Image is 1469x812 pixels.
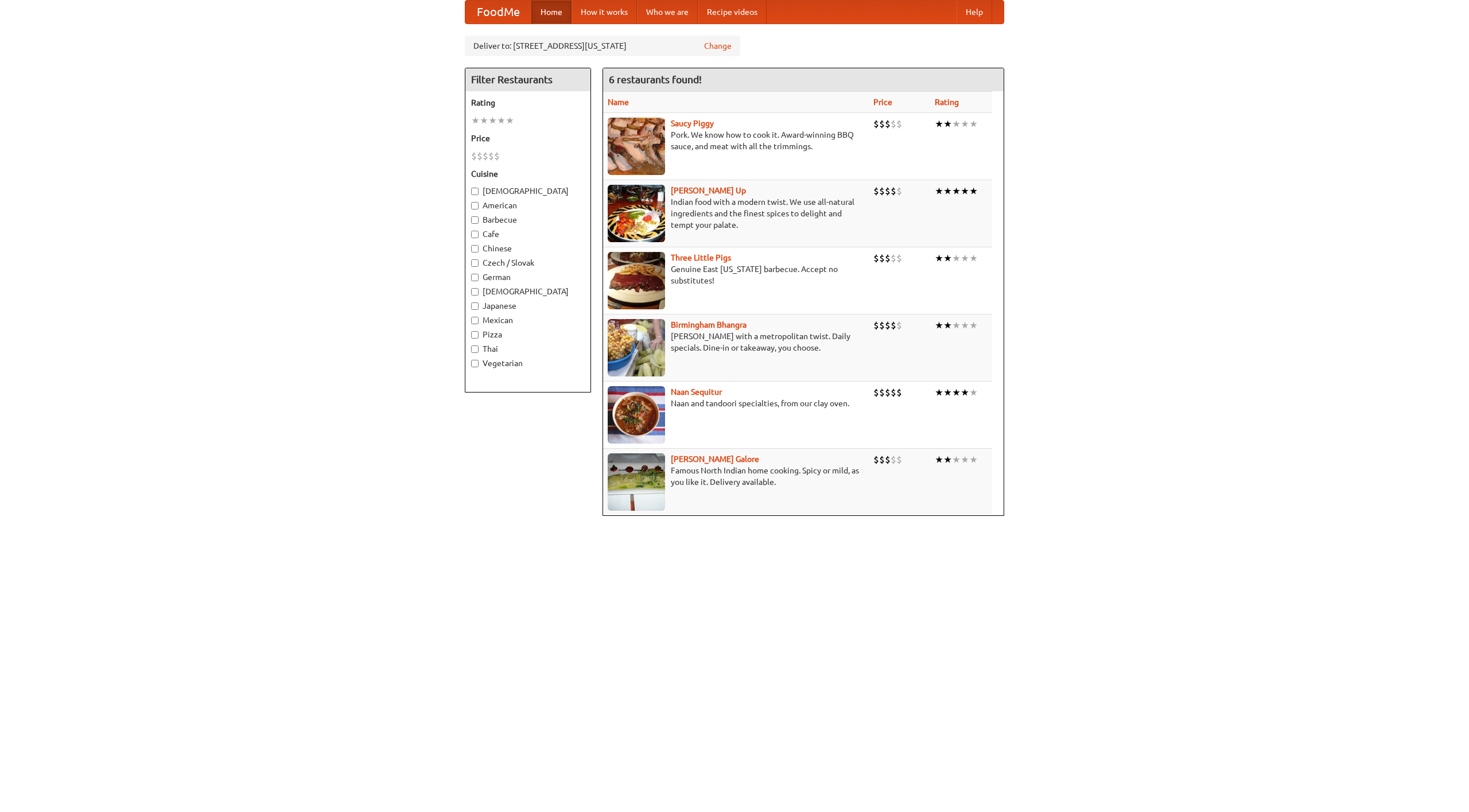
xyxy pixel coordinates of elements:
[471,274,479,281] input: German
[608,386,665,444] img: naansequitur.jpg
[471,302,479,310] input: Japanese
[891,252,896,265] li: $
[896,386,902,399] li: $
[471,358,585,369] label: Vegetarian
[608,185,665,242] img: curryup.jpg
[471,329,585,340] label: Pizza
[957,1,992,24] a: Help
[671,253,731,262] a: Three Little Pigs
[885,319,891,332] li: $
[873,185,879,197] li: $
[488,114,497,127] li: ★
[935,252,943,265] li: ★
[896,118,902,130] li: $
[471,168,585,180] h5: Cuisine
[483,150,488,162] li: $
[471,200,585,211] label: American
[969,386,978,399] li: ★
[969,252,978,265] li: ★
[471,245,479,252] input: Chinese
[943,386,952,399] li: ★
[961,185,969,197] li: ★
[891,118,896,130] li: $
[873,453,879,466] li: $
[471,300,585,312] label: Japanese
[891,453,896,466] li: $
[873,98,892,107] a: Price
[879,386,885,399] li: $
[506,114,514,127] li: ★
[480,114,488,127] li: ★
[471,150,477,162] li: $
[935,185,943,197] li: ★
[471,97,585,108] h5: Rating
[471,288,479,296] input: [DEMOGRAPHIC_DATA]
[896,319,902,332] li: $
[952,252,961,265] li: ★
[477,150,483,162] li: $
[969,118,978,130] li: ★
[471,286,585,297] label: [DEMOGRAPHIC_DATA]
[671,320,747,329] b: Birmingham Bhangra
[465,36,740,56] div: Deliver to: [STREET_ADDRESS][US_STATE]
[471,188,479,195] input: [DEMOGRAPHIC_DATA]
[471,243,585,254] label: Chinese
[671,454,759,464] a: [PERSON_NAME] Galore
[943,118,952,130] li: ★
[471,345,479,353] input: Thai
[879,185,885,197] li: $
[961,453,969,466] li: ★
[671,387,722,397] a: Naan Sequitur
[943,319,952,332] li: ★
[943,453,952,466] li: ★
[531,1,572,24] a: Home
[969,453,978,466] li: ★
[935,453,943,466] li: ★
[873,319,879,332] li: $
[471,259,479,267] input: Czech / Slovak
[637,1,698,24] a: Who we are
[891,319,896,332] li: $
[608,98,629,107] a: Name
[961,386,969,399] li: ★
[608,129,864,152] p: Pork. We know how to cook it. Award-winning BBQ sauce, and meat with all the trimmings.
[465,1,531,24] a: FoodMe
[608,331,864,353] p: [PERSON_NAME] with a metropolitan twist. Daily specials. Dine-in or takeaway, you choose.
[471,114,480,127] li: ★
[471,228,585,240] label: Cafe
[471,231,479,238] input: Cafe
[494,150,500,162] li: $
[471,317,479,324] input: Mexican
[896,185,902,197] li: $
[879,453,885,466] li: $
[465,68,590,91] h4: Filter Restaurants
[879,118,885,130] li: $
[471,314,585,326] label: Mexican
[609,74,702,85] ng-pluralize: 6 restaurants found!
[896,252,902,265] li: $
[935,98,959,107] a: Rating
[608,453,665,511] img: currygalore.jpg
[471,202,479,209] input: American
[935,118,943,130] li: ★
[961,319,969,332] li: ★
[885,252,891,265] li: $
[471,257,585,269] label: Czech / Slovak
[471,331,479,339] input: Pizza
[471,185,585,197] label: [DEMOGRAPHIC_DATA]
[608,319,665,376] img: bhangra.jpg
[969,319,978,332] li: ★
[471,343,585,355] label: Thai
[873,386,879,399] li: $
[471,360,479,367] input: Vegetarian
[471,133,585,144] h5: Price
[896,453,902,466] li: $
[891,386,896,399] li: $
[497,114,506,127] li: ★
[671,119,714,128] a: Saucy Piggy
[873,252,879,265] li: $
